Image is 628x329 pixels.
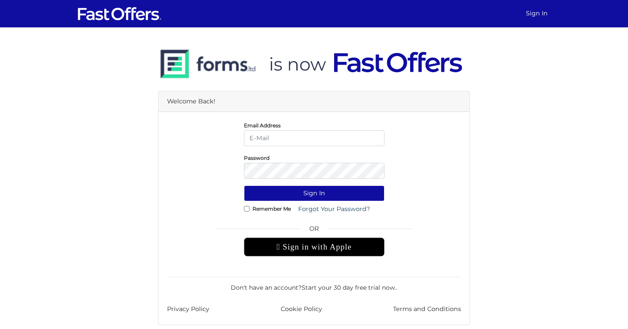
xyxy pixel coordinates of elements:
[244,224,384,238] span: OR
[302,284,396,291] a: Start your 30 day free trial now.
[522,5,551,22] a: Sign In
[158,91,470,112] div: Welcome Back!
[244,238,384,256] div: Sign in with Apple
[167,277,461,292] div: Don't have an account? .
[167,304,209,314] a: Privacy Policy
[244,130,384,146] input: E-Mail
[244,157,270,159] label: Password
[281,304,322,314] a: Cookie Policy
[244,124,281,126] label: Email Address
[393,304,461,314] a: Terms and Conditions
[244,185,384,201] button: Sign In
[252,208,291,210] label: Remember Me
[293,201,376,217] a: Forgot Your Password?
